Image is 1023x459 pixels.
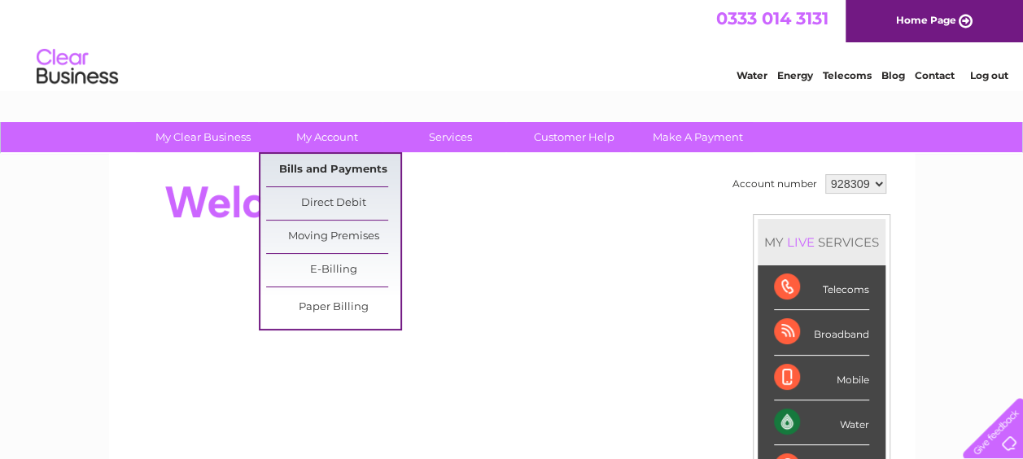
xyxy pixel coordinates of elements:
[969,69,1008,81] a: Log out
[881,69,905,81] a: Blog
[774,356,869,400] div: Mobile
[128,9,897,79] div: Clear Business is a trading name of Verastar Limited (registered in [GEOGRAPHIC_DATA] No. 3667643...
[36,42,119,92] img: logo.png
[266,154,400,186] a: Bills and Payments
[774,265,869,310] div: Telecoms
[774,310,869,355] div: Broadband
[266,291,400,324] a: Paper Billing
[507,122,641,152] a: Customer Help
[716,8,828,28] a: 0333 014 3131
[737,69,767,81] a: Water
[784,234,818,250] div: LIVE
[631,122,765,152] a: Make A Payment
[383,122,518,152] a: Services
[260,122,394,152] a: My Account
[777,69,813,81] a: Energy
[774,400,869,445] div: Water
[758,219,885,265] div: MY SERVICES
[728,170,821,198] td: Account number
[266,221,400,253] a: Moving Premises
[136,122,270,152] a: My Clear Business
[823,69,872,81] a: Telecoms
[266,187,400,220] a: Direct Debit
[266,254,400,286] a: E-Billing
[915,69,955,81] a: Contact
